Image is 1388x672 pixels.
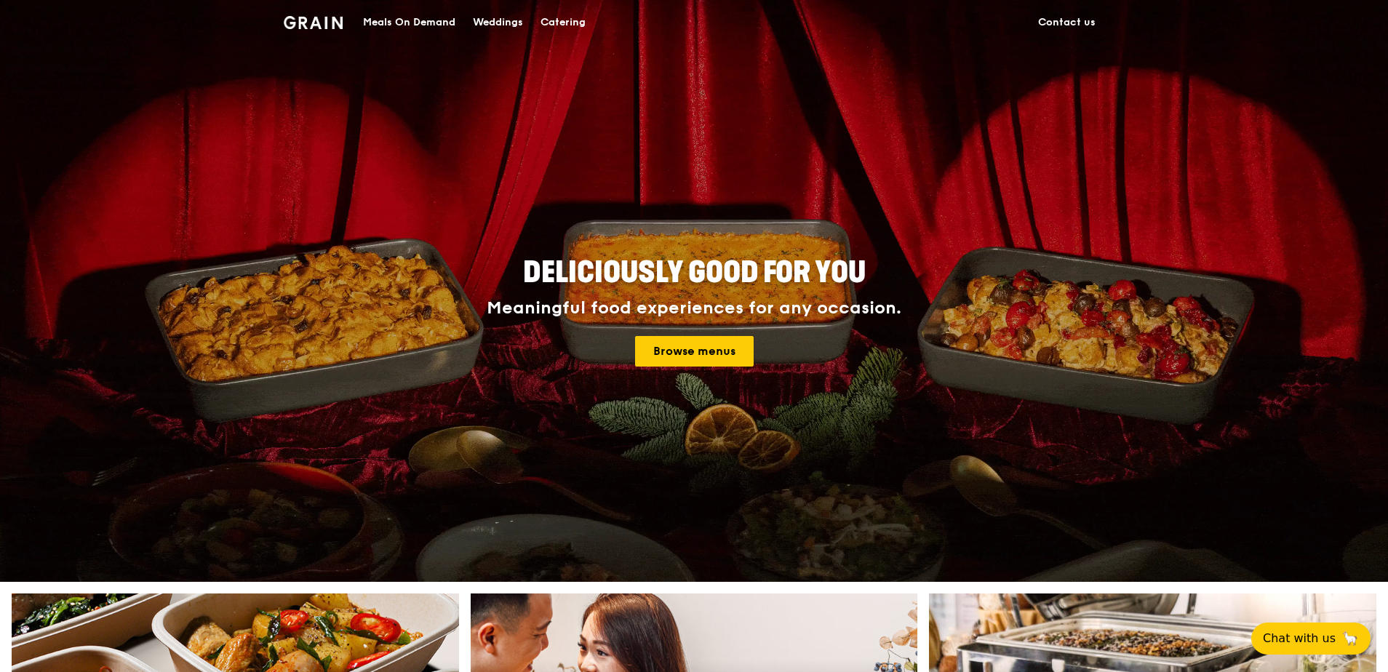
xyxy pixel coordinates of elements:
a: Contact us [1029,1,1104,44]
span: Chat with us [1263,630,1336,647]
a: Catering [532,1,594,44]
div: Catering [541,1,586,44]
div: Weddings [473,1,523,44]
a: Weddings [464,1,532,44]
a: Browse menus [635,336,754,367]
button: Chat with us🦙 [1251,623,1371,655]
div: Meals On Demand [363,1,455,44]
span: 🦙 [1341,630,1359,647]
div: Meaningful food experiences for any occasion. [432,298,956,319]
img: Grain [284,16,343,29]
span: Deliciously good for you [523,255,866,290]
